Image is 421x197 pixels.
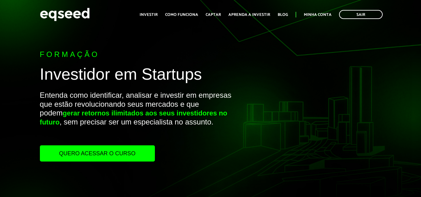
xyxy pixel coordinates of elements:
[40,91,241,145] p: Entenda como identificar, analisar e investir em empresas que estão revolucionando seus mercados ...
[228,13,270,17] a: Aprenda a investir
[140,13,158,17] a: Investir
[278,13,288,17] a: Blog
[40,145,155,162] a: Quero acessar o curso
[40,6,90,23] img: EqSeed
[339,10,383,19] a: Sair
[206,13,221,17] a: Captar
[40,109,227,126] strong: gerar retornos ilimitados aos seus investidores no futuro
[304,13,332,17] a: Minha conta
[40,50,241,59] p: Formação
[40,65,241,86] h1: Investidor em Startups
[165,13,198,17] a: Como funciona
